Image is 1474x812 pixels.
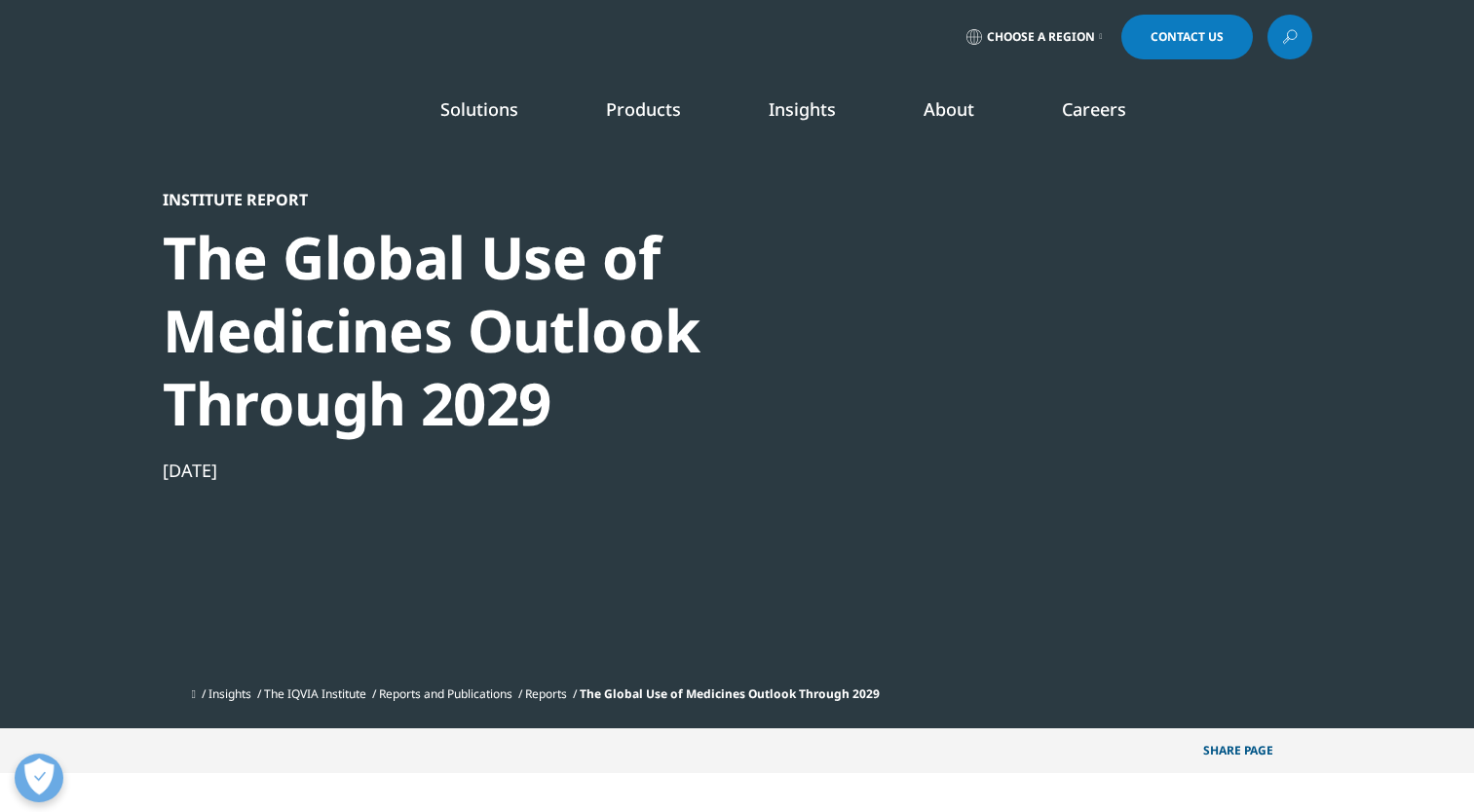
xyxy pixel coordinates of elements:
[326,68,1312,160] nav: Primary
[606,97,681,121] a: Products
[1121,15,1253,59] a: Contact Us
[1062,97,1126,121] a: Careers
[163,190,831,209] div: Institute Report
[264,685,366,702] a: The IQVIA Institute
[769,97,836,121] a: Insights
[1189,728,1312,773] p: Share PAGE
[1189,728,1312,773] button: Share PAGEShare PAGE
[163,221,831,440] div: The Global Use of Medicines Outlook Through 2029
[15,754,63,802] button: Open Preferences
[208,685,251,702] a: Insights
[987,29,1095,45] span: Choose a Region
[580,685,880,702] span: The Global Use of Medicines Outlook Through 2029
[924,97,974,121] a: About
[163,459,831,482] div: [DATE]
[440,97,518,121] a: Solutions
[379,685,512,702] a: Reports and Publications
[1151,31,1224,43] span: Contact Us
[163,100,319,129] img: IQVIA Healthcare Information Technology and Pharma Clinical Research Company
[525,685,567,702] a: Reports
